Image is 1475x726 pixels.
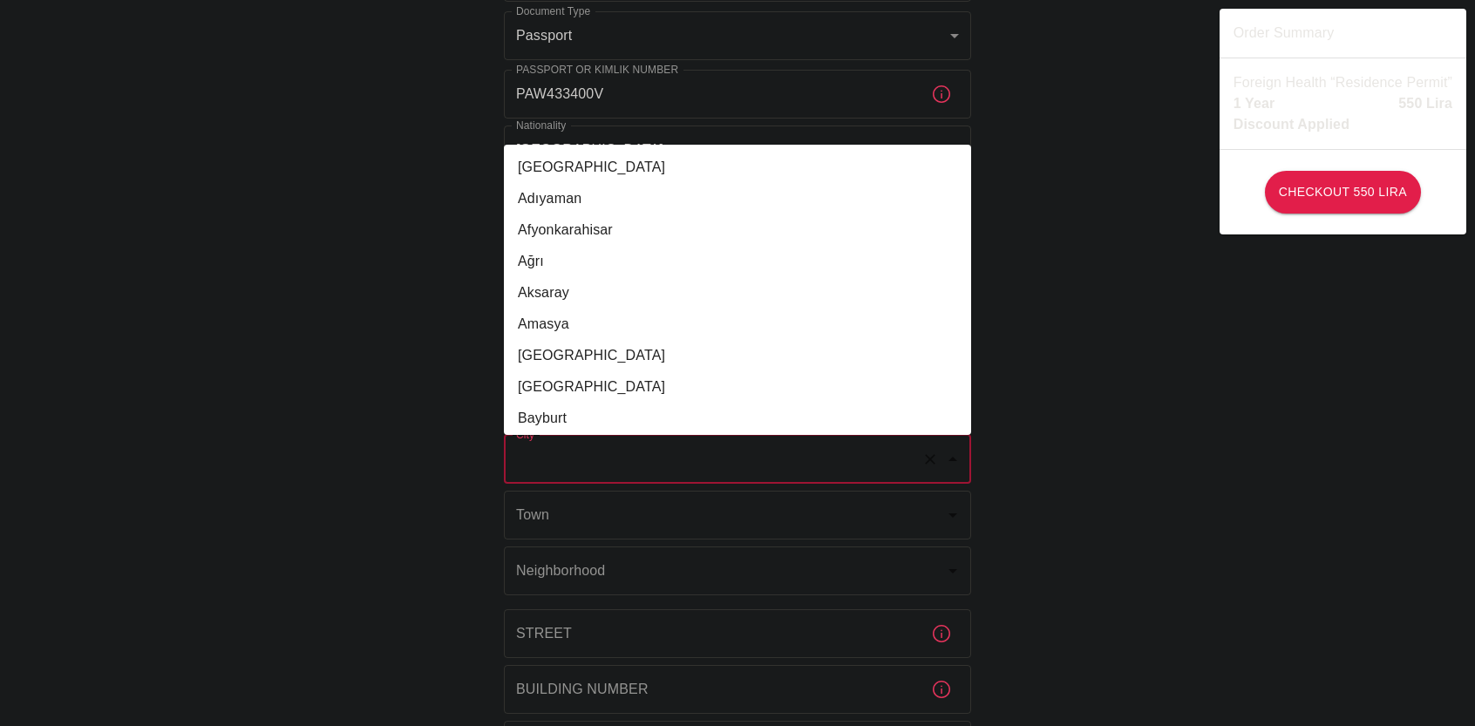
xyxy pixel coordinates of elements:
p: 550 Lira [1398,93,1452,114]
button: Open [941,559,965,583]
label: Document Type [516,3,590,18]
label: Nationality [516,118,566,132]
li: Ağrı [504,246,971,277]
button: Close [941,447,965,472]
li: Bayburt [504,403,971,434]
p: Foreign Health “Residence Permit” [1234,72,1452,93]
p: Discount Applied [1234,114,1349,135]
span: Order Summary [1234,23,1452,44]
p: 1 Year [1234,93,1275,114]
li: Afyonkarahisar [504,214,971,246]
li: [GEOGRAPHIC_DATA] [504,152,971,183]
button: Open [941,138,965,162]
button: Checkout 550 Lira [1265,171,1421,214]
li: Çorum [504,434,971,465]
li: [GEOGRAPHIC_DATA] [504,340,971,371]
li: Amasya [504,309,971,340]
button: Clear [918,447,942,472]
li: Adıyaman [504,183,971,214]
label: Passport or Kimlik Number [516,62,678,77]
div: Passport [504,11,971,60]
li: [GEOGRAPHIC_DATA] [504,371,971,403]
li: Aksaray [504,277,971,309]
label: City [516,427,534,442]
button: Open [941,503,965,527]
